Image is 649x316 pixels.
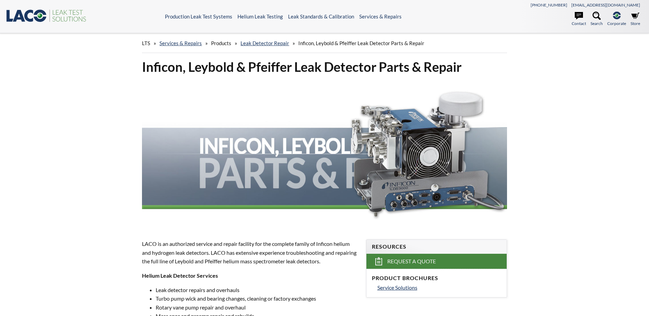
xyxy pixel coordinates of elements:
[571,2,640,8] a: [EMAIL_ADDRESS][DOMAIN_NAME]
[531,2,567,8] a: [PHONE_NUMBER]
[142,272,218,279] strong: Helium Leak Detector Services
[572,12,586,27] a: Contact
[156,294,358,303] li: Turbo pump wick and bearing changes, cleaning or factory exchanges
[359,13,402,19] a: Services & Repairs
[288,13,354,19] a: Leak Standards & Calibration
[590,12,603,27] a: Search
[159,40,202,46] a: Services & Repairs
[142,34,507,53] div: » » » »
[156,303,358,312] li: Rotary vane pump repair and overhaul
[366,254,507,269] a: Request a Quote
[377,283,501,292] a: Service Solutions
[156,286,358,294] li: Leak detector repairs and overhauls
[142,81,507,227] img: Inficon, Leybold Parts & Repair header
[607,20,626,27] span: Corporate
[377,284,417,291] span: Service Solutions
[142,58,507,75] h1: Inficon, Leybold & Pfeiffer Leak Detector Parts & Repair
[372,275,501,282] h4: Product Brochures
[372,243,501,250] h4: Resources
[237,13,283,19] a: Helium Leak Testing
[211,40,231,46] span: Products
[165,13,232,19] a: Production Leak Test Systems
[142,239,358,266] p: LACO is an authorized service and repair facility for the complete family of Inficon helium and h...
[631,12,640,27] a: Store
[387,258,436,265] span: Request a Quote
[298,40,424,46] span: Inficon, Leybold & Pfeiffer Leak Detector Parts & Repair
[142,40,150,46] span: LTS
[241,40,289,46] a: Leak Detector Repair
